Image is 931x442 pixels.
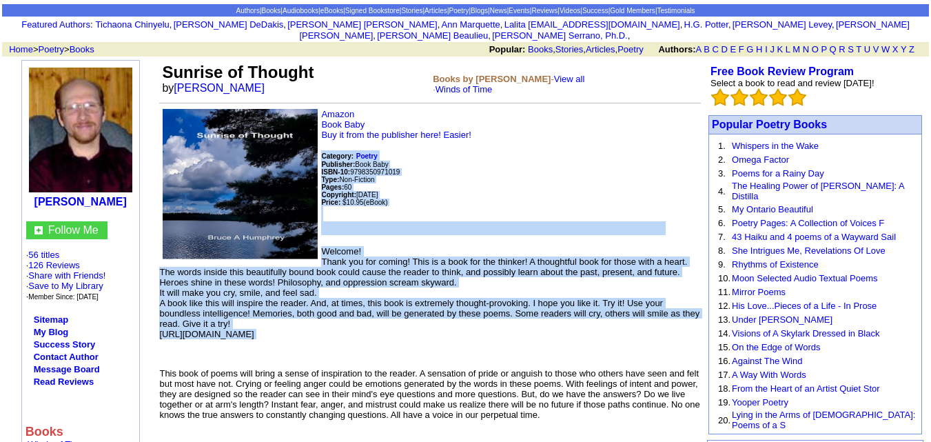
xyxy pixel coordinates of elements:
[377,30,488,41] a: [PERSON_NAME] Beaulieu
[34,327,69,337] a: My Blog
[321,161,388,168] font: Book Baby
[376,32,377,40] font: i
[711,88,729,106] img: bigemptystars.png
[424,7,447,14] a: Articles
[321,191,356,199] font: Copyright:
[433,74,584,94] font: -
[630,32,631,40] font: i
[531,7,557,14] a: Reviews
[617,44,644,54] a: Poetry
[321,176,374,183] font: Non-Fiction
[821,44,826,54] a: P
[839,44,845,54] a: R
[732,342,820,352] a: On the Edge of Words
[440,21,441,29] font: i
[732,370,806,380] a: A Way With Words
[792,44,800,54] a: M
[718,186,726,197] font: 4.
[786,44,790,54] a: L
[733,19,832,30] a: [PERSON_NAME] Levey
[732,356,802,366] a: Against The Wind
[287,19,437,30] a: [PERSON_NAME] [PERSON_NAME]
[777,44,784,54] a: K
[873,44,879,54] a: V
[658,44,695,54] b: Authors:
[321,176,339,183] b: Type:
[856,44,861,54] a: T
[9,44,33,54] a: Home
[555,44,583,54] a: Stories
[718,397,730,408] font: 19.
[732,218,884,228] a: Poetry Pages: A Collection of Voices F
[721,44,727,54] a: D
[342,199,364,206] font: $10.95
[718,301,730,311] font: 12.
[4,44,94,54] font: > >
[489,44,526,54] b: Popular:
[34,364,100,374] a: Message Board
[739,44,744,54] a: F
[718,154,726,165] font: 2.
[436,84,492,94] a: Winds of Time
[236,7,259,14] a: Authors
[159,246,699,339] font: Welcome! Thank you for coming! This is a book for the thinker! A thoughtful book for those with a...
[560,7,580,14] a: Videos
[441,19,500,30] a: Ann Marquette
[730,44,736,54] a: E
[34,314,69,325] a: Sitemap
[657,7,695,14] a: Testimonials
[732,259,819,270] a: Rhythms of Existence
[835,21,836,29] font: i
[712,119,827,130] a: Popular Poetry Books
[803,44,809,54] a: N
[528,44,553,54] a: Books
[321,199,340,206] b: Price:
[732,314,832,325] a: Under [PERSON_NAME]
[34,352,99,362] a: Contact Author
[159,368,699,420] font: This book of poems will bring a sense of inspiration to the reader. A sensation of pride or angui...
[718,415,730,425] font: 20.
[492,30,628,41] a: [PERSON_NAME] Serrano, Ph.D.
[489,44,927,54] font: , , ,
[864,44,870,54] a: U
[848,44,854,54] a: S
[28,250,59,260] a: 56 titles
[28,281,103,291] a: Save to My Library
[34,226,43,234] img: gc.jpg
[96,19,910,41] font: , , , , , , , , , ,
[321,221,666,235] iframe: fb:like Facebook Social Plugin
[704,44,710,54] a: B
[788,88,806,106] img: bigemptystars.png
[696,44,702,54] a: A
[48,224,99,236] a: Follow Me
[732,154,789,165] a: Omega Factor
[34,339,96,350] a: Success Story
[162,63,314,81] font: Sunrise of Thought
[901,44,906,54] a: Y
[174,82,265,94] a: [PERSON_NAME]
[163,109,318,259] img: See larger image
[471,7,488,14] a: Blogs
[710,78,874,88] font: Select a book to read and review [DATE]!
[732,301,877,311] a: His Love...Pieces of a Life - In Prose
[718,141,726,151] font: 1.
[770,44,775,54] a: J
[710,66,854,77] a: Free Book Review Program
[732,204,813,214] a: My Ontario Beautiful
[756,44,762,54] a: H
[732,232,896,242] a: 43 Haiku and 4 poems of a Wayward Sail
[162,82,274,94] font: by
[34,196,127,208] a: [PERSON_NAME]
[610,7,655,14] a: Gold Members
[718,259,726,270] font: 9.
[320,7,343,14] a: eBooks
[321,183,351,191] font: 60
[732,383,880,394] a: From the Heart of an Artist Quiet Stor
[718,314,730,325] font: 13.
[299,19,909,41] a: [PERSON_NAME] [PERSON_NAME]
[449,7,469,14] a: Poetry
